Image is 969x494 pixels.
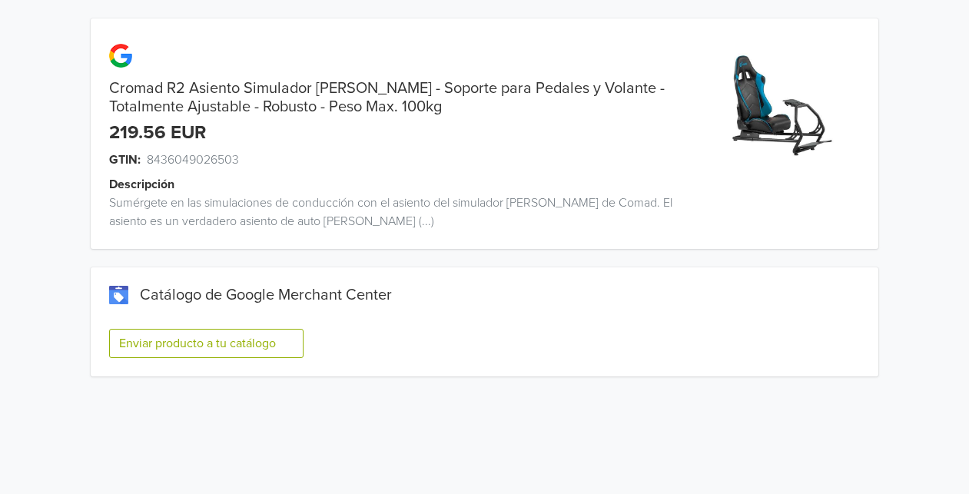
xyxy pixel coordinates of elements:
div: Catálogo de Google Merchant Center [109,286,861,304]
div: Sumérgete en las simulaciones de conducción con el asiento del simulador [PERSON_NAME] de Comad. ... [91,194,682,230]
span: GTIN: [109,151,141,169]
div: Cromad R2 Asiento Simulador [PERSON_NAME] - Soporte para Pedales y Volante - Totalmente Ajustable... [91,79,682,116]
div: 219.56 EUR [109,122,206,144]
span: 8436049026503 [147,151,239,169]
button: Enviar producto a tu catálogo [109,329,304,358]
div: Descripción [109,175,700,194]
img: product_image [722,49,838,165]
